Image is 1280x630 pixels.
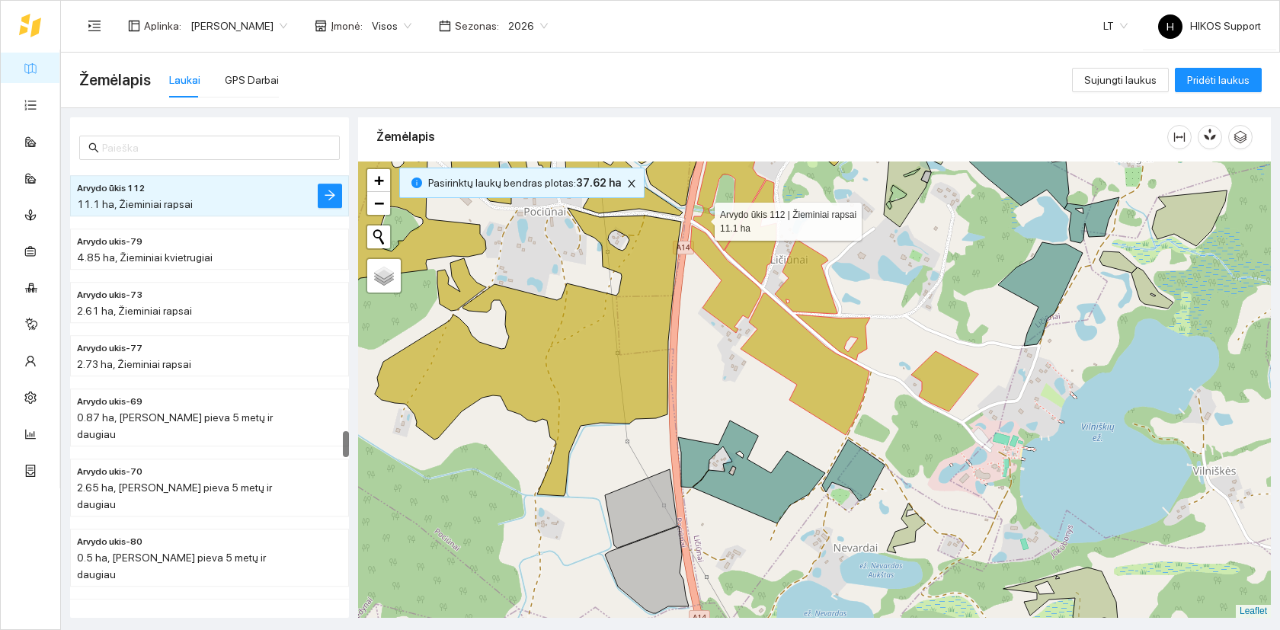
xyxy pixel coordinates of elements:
[88,142,99,153] span: search
[428,174,621,191] span: Pasirinktų laukų bendras plotas :
[367,192,390,215] a: Zoom out
[367,169,390,192] a: Zoom in
[372,14,411,37] span: Visos
[331,18,363,34] span: Įmonė :
[77,465,142,479] span: Arvydo ukis-70
[77,395,142,409] span: Arvydo ukis-69
[225,72,279,88] div: GPS Darbai
[324,189,336,203] span: arrow-right
[77,305,192,317] span: 2.61 ha, Žieminiai rapsai
[88,19,101,33] span: menu-unfold
[1167,125,1192,149] button: column-width
[411,177,422,188] span: info-circle
[77,358,191,370] span: 2.73 ha, Žieminiai rapsai
[1072,68,1169,92] button: Sujungti laukus
[455,18,499,34] span: Sezonas :
[576,177,621,189] b: 37.62 ha
[367,225,390,248] button: Initiate a new search
[1166,14,1174,39] span: H
[1084,72,1157,88] span: Sujungti laukus
[77,341,142,356] span: Arvydo ukis-77
[128,20,140,32] span: layout
[1158,20,1261,32] span: HIKOS Support
[77,181,145,196] span: Arvydo ūkis 112
[622,174,641,193] button: close
[1168,131,1191,143] span: column-width
[315,20,327,32] span: shop
[623,178,640,189] span: close
[77,481,272,510] span: 2.65 ha, [PERSON_NAME] pieva 5 metų ir daugiau
[1103,14,1128,37] span: LT
[508,14,548,37] span: 2026
[374,171,384,190] span: +
[1240,606,1267,616] a: Leaflet
[190,14,287,37] span: Arvydas Paukštys
[79,68,151,92] span: Žemėlapis
[439,20,451,32] span: calendar
[1072,74,1169,86] a: Sujungti laukus
[1187,72,1250,88] span: Pridėti laukus
[77,411,273,440] span: 0.87 ha, [PERSON_NAME] pieva 5 metų ir daugiau
[374,193,384,213] span: −
[376,115,1167,158] div: Žemėlapis
[367,259,401,293] a: Layers
[169,72,200,88] div: Laukai
[77,288,142,302] span: Arvydo ukis-73
[1175,68,1262,92] button: Pridėti laukus
[79,11,110,41] button: menu-unfold
[1175,74,1262,86] a: Pridėti laukus
[77,552,266,580] span: 0.5 ha, [PERSON_NAME] pieva 5 metų ir daugiau
[77,235,142,249] span: Arvydo ukis-79
[77,535,142,549] span: Arvydo ukis-80
[144,18,181,34] span: Aplinka :
[77,198,193,210] span: 11.1 ha, Žieminiai rapsai
[77,251,213,264] span: 4.85 ha, Žieminiai kvietrugiai
[102,139,331,156] input: Paieška
[318,184,342,208] button: arrow-right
